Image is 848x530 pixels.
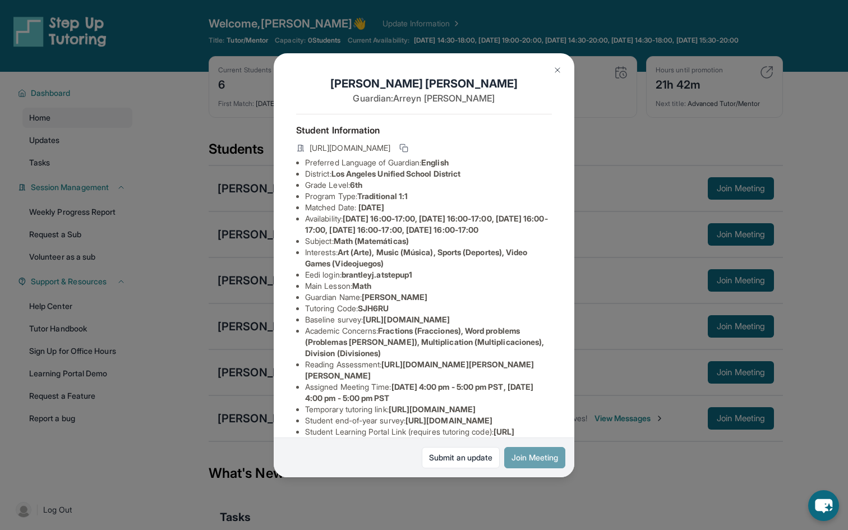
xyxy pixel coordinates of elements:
li: Availability: [305,213,552,236]
li: Reading Assessment : [305,359,552,381]
button: Join Meeting [504,447,565,468]
li: District: [305,168,552,179]
span: 6th [350,180,362,190]
span: English [421,158,449,167]
span: [DATE] [358,202,384,212]
li: Eedi login : [305,269,552,280]
img: Close Icon [553,66,562,75]
li: Interests : [305,247,552,269]
li: Guardian Name : [305,292,552,303]
li: Subject : [305,236,552,247]
span: Traditional 1:1 [357,191,408,201]
li: Temporary tutoring link : [305,404,552,415]
li: Main Lesson : [305,280,552,292]
li: Matched Date: [305,202,552,213]
span: Math [352,281,371,291]
li: Baseline survey : [305,314,552,325]
span: SJH6RU [358,303,389,313]
span: brantleyj.atstepup1 [342,270,412,279]
button: Copy link [397,141,411,155]
li: Student Learning Portal Link (requires tutoring code) : [305,426,552,449]
li: Student end-of-year survey : [305,415,552,426]
li: Preferred Language of Guardian: [305,157,552,168]
h1: [PERSON_NAME] [PERSON_NAME] [296,76,552,91]
h4: Student Information [296,123,552,137]
li: Tutoring Code : [305,303,552,314]
span: [URL][DOMAIN_NAME] [389,404,476,414]
span: Los Angeles Unified School District [331,169,460,178]
li: Assigned Meeting Time : [305,381,552,404]
span: [DATE] 16:00-17:00, [DATE] 16:00-17:00, [DATE] 16:00-17:00, [DATE] 16:00-17:00, [DATE] 16:00-17:00 [305,214,548,234]
span: Art (Arte), Music (Música), Sports (Deportes), Video Games (Videojuegos) [305,247,527,268]
span: [PERSON_NAME] [362,292,427,302]
a: Submit an update [422,447,500,468]
span: Fractions (Fracciones), Word problems (Problemas [PERSON_NAME]), Multiplication (Multiplicaciones... [305,326,544,358]
span: [URL][DOMAIN_NAME] [405,416,492,425]
button: chat-button [808,490,839,521]
li: Grade Level: [305,179,552,191]
li: Program Type: [305,191,552,202]
span: Math (Matemáticas) [334,236,409,246]
p: Guardian: Arreyn [PERSON_NAME] [296,91,552,105]
span: [URL][DOMAIN_NAME] [363,315,450,324]
span: [URL][DOMAIN_NAME][PERSON_NAME][PERSON_NAME] [305,360,534,380]
li: Academic Concerns : [305,325,552,359]
span: [URL][DOMAIN_NAME] [310,142,390,154]
span: [DATE] 4:00 pm - 5:00 pm PST, [DATE] 4:00 pm - 5:00 pm PST [305,382,533,403]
